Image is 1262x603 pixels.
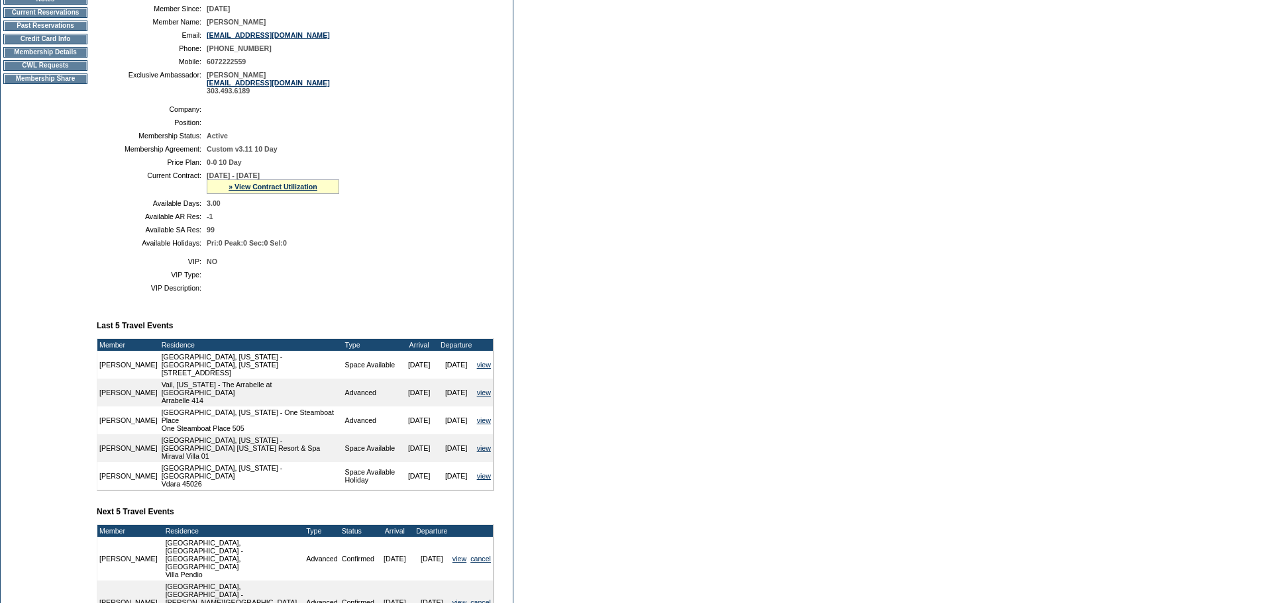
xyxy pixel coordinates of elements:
[3,21,87,31] td: Past Reservations
[97,379,160,406] td: [PERSON_NAME]
[3,60,87,71] td: CWL Requests
[164,525,305,537] td: Residence
[207,5,230,13] span: [DATE]
[3,7,87,18] td: Current Reservations
[102,171,201,194] td: Current Contract:
[102,44,201,52] td: Phone:
[477,361,491,369] a: view
[207,226,215,234] span: 99
[343,406,401,434] td: Advanced
[438,434,475,462] td: [DATE]
[102,18,201,26] td: Member Name:
[164,537,305,580] td: [GEOGRAPHIC_DATA], [GEOGRAPHIC_DATA] - [GEOGRAPHIC_DATA], [GEOGRAPHIC_DATA] Villa Pendio
[401,351,438,379] td: [DATE]
[102,158,201,166] td: Price Plan:
[207,58,246,66] span: 6072222559
[229,183,317,191] a: » View Contract Utilization
[102,239,201,247] td: Available Holidays:
[401,406,438,434] td: [DATE]
[401,434,438,462] td: [DATE]
[477,416,491,424] a: view
[477,472,491,480] a: view
[207,132,228,140] span: Active
[102,105,201,113] td: Company:
[413,537,450,580] td: [DATE]
[97,537,160,580] td: [PERSON_NAME]
[438,462,475,490] td: [DATE]
[304,537,339,580] td: Advanced
[102,118,201,126] td: Position:
[160,339,343,351] td: Residence
[207,145,278,153] span: Custom v3.11 10 Day
[376,537,413,580] td: [DATE]
[102,132,201,140] td: Membership Status:
[343,339,401,351] td: Type
[102,257,201,265] td: VIP:
[102,58,201,66] td: Mobile:
[452,555,466,563] a: view
[438,339,475,351] td: Departure
[102,31,201,39] td: Email:
[477,444,491,452] a: view
[438,406,475,434] td: [DATE]
[3,34,87,44] td: Credit Card Info
[304,525,339,537] td: Type
[3,47,87,58] td: Membership Details
[102,5,201,13] td: Member Since:
[97,434,160,462] td: [PERSON_NAME]
[477,389,491,396] a: view
[97,507,174,516] b: Next 5 Travel Events
[207,239,287,247] span: Pri:0 Peak:0 Sec:0 Sel:0
[413,525,450,537] td: Departure
[102,284,201,292] td: VIP Description:
[401,379,438,406] td: [DATE]
[3,73,87,84] td: Membership Share
[97,406,160,434] td: [PERSON_NAME]
[97,321,173,330] b: Last 5 Travel Events
[340,525,376,537] td: Status
[343,434,401,462] td: Space Available
[97,525,160,537] td: Member
[470,555,491,563] a: cancel
[207,18,266,26] span: [PERSON_NAME]
[343,379,401,406] td: Advanced
[160,406,343,434] td: [GEOGRAPHIC_DATA], [US_STATE] - One Steamboat Place One Steamboat Place 505
[207,257,217,265] span: NO
[160,379,343,406] td: Vail, [US_STATE] - The Arrabelle at [GEOGRAPHIC_DATA] Arrabelle 414
[97,351,160,379] td: [PERSON_NAME]
[160,351,343,379] td: [GEOGRAPHIC_DATA], [US_STATE] - [GEOGRAPHIC_DATA], [US_STATE] [STREET_ADDRESS]
[438,351,475,379] td: [DATE]
[102,199,201,207] td: Available Days:
[401,339,438,351] td: Arrival
[207,199,221,207] span: 3.00
[160,462,343,490] td: [GEOGRAPHIC_DATA], [US_STATE] - [GEOGRAPHIC_DATA] Vdara 45026
[102,271,201,279] td: VIP Type:
[207,171,260,179] span: [DATE] - [DATE]
[102,71,201,95] td: Exclusive Ambassador:
[343,351,401,379] td: Space Available
[343,462,401,490] td: Space Available Holiday
[207,31,330,39] a: [EMAIL_ADDRESS][DOMAIN_NAME]
[97,462,160,490] td: [PERSON_NAME]
[438,379,475,406] td: [DATE]
[102,226,201,234] td: Available SA Res:
[160,434,343,462] td: [GEOGRAPHIC_DATA], [US_STATE] - [GEOGRAPHIC_DATA] [US_STATE] Resort & Spa Miraval Villa 01
[207,44,272,52] span: [PHONE_NUMBER]
[102,212,201,220] td: Available AR Res:
[376,525,413,537] td: Arrival
[340,537,376,580] td: Confirmed
[207,79,330,87] a: [EMAIL_ADDRESS][DOMAIN_NAME]
[97,339,160,351] td: Member
[207,71,330,95] span: [PERSON_NAME] 303.493.6189
[401,462,438,490] td: [DATE]
[207,212,213,220] span: -1
[102,145,201,153] td: Membership Agreement:
[207,158,242,166] span: 0-0 10 Day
